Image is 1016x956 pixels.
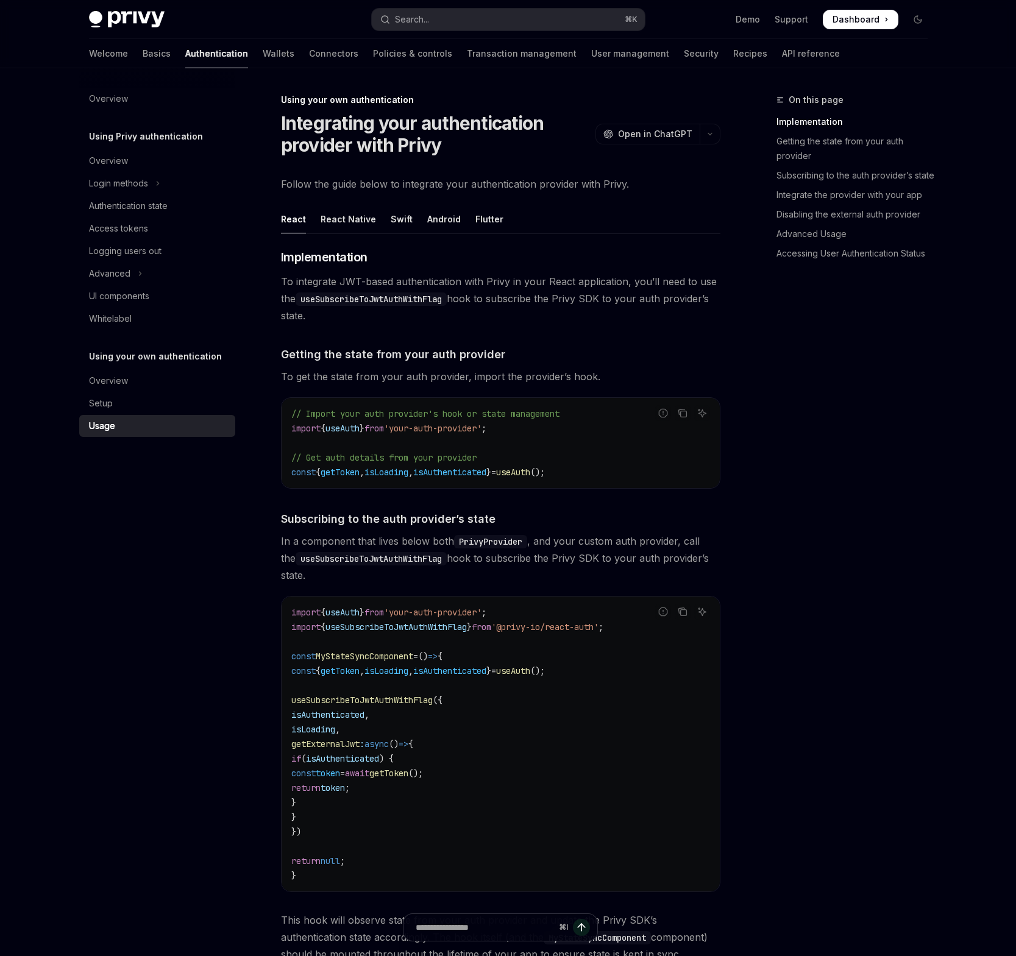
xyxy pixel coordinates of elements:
[384,423,481,434] span: 'your-auth-provider'
[391,205,413,233] div: Swift
[413,651,418,662] span: =
[389,738,399,749] span: ()
[89,11,165,28] img: dark logo
[472,621,491,632] span: from
[306,753,379,764] span: isAuthenticated
[481,423,486,434] span: ;
[776,224,937,244] a: Advanced Usage
[364,423,384,434] span: from
[89,129,203,144] h5: Using Privy authentication
[684,39,719,68] a: Security
[89,374,128,388] div: Overview
[321,423,325,434] span: {
[321,621,325,632] span: {
[79,218,235,239] a: Access tokens
[321,205,376,233] div: React Native
[281,511,496,527] span: Subscribing to the auth provider’s state
[694,405,710,421] button: Ask AI
[694,604,710,620] button: Ask AI
[345,768,369,779] span: await
[79,195,235,217] a: Authentication state
[789,93,844,107] span: On this page
[89,396,113,411] div: Setup
[79,88,235,110] a: Overview
[373,39,452,68] a: Policies & controls
[486,467,491,478] span: }
[291,651,316,662] span: const
[496,467,530,478] span: useAuth
[372,9,645,30] button: Open search
[823,10,898,29] a: Dashboard
[360,423,364,434] span: }
[79,392,235,414] a: Setup
[79,263,235,285] button: Toggle Advanced section
[291,768,316,779] span: const
[427,205,461,233] div: Android
[775,13,808,26] a: Support
[281,205,306,233] div: React
[618,128,692,140] span: Open in ChatGPT
[291,665,316,676] span: const
[408,665,413,676] span: ,
[185,39,248,68] a: Authentication
[833,13,879,26] span: Dashboard
[491,621,599,632] span: '@privy-io/react-auth'
[325,423,360,434] span: useAuth
[281,368,720,385] span: To get the state from your auth provider, import the provider’s hook.
[291,709,364,720] span: isAuthenticated
[360,738,364,749] span: :
[496,665,530,676] span: useAuth
[335,724,340,735] span: ,
[321,782,345,793] span: token
[364,607,384,618] span: from
[291,812,296,823] span: }
[530,665,545,676] span: ();
[486,665,491,676] span: }
[340,855,345,866] span: ;
[89,199,168,213] div: Authentication state
[475,205,503,233] div: Flutter
[675,604,691,620] button: Copy the contents from the code block
[369,768,408,779] span: getToken
[454,535,527,548] code: PrivyProvider
[776,112,937,132] a: Implementation
[281,273,720,324] span: To integrate JWT-based authentication with Privy in your React application, you’ll need to use th...
[291,826,301,837] span: })
[89,91,128,106] div: Overview
[530,467,545,478] span: ();
[591,39,669,68] a: User management
[413,665,486,676] span: isAuthenticated
[79,415,235,437] a: Usage
[79,285,235,307] a: UI components
[655,604,671,620] button: Report incorrect code
[89,221,148,236] div: Access tokens
[325,621,467,632] span: useSubscribeToJwtAuthWithFlag
[408,467,413,478] span: ,
[325,607,360,618] span: useAuth
[291,738,360,749] span: getExternalJwt
[321,855,340,866] span: null
[291,452,477,463] span: // Get auth details from your provider
[89,39,128,68] a: Welcome
[291,797,296,808] span: }
[79,240,235,262] a: Logging users out
[481,607,486,618] span: ;
[776,185,937,205] a: Integrate the provider with your app
[301,753,306,764] span: (
[360,607,364,618] span: }
[89,154,128,168] div: Overview
[281,249,368,266] span: Implementation
[291,621,321,632] span: import
[89,266,130,281] div: Advanced
[491,665,496,676] span: =
[776,244,937,263] a: Accessing User Authentication Status
[364,709,369,720] span: ,
[595,124,700,144] button: Open in ChatGPT
[364,467,408,478] span: isLoading
[408,738,413,749] span: {
[321,665,360,676] span: getToken
[379,753,394,764] span: ) {
[384,607,481,618] span: 'your-auth-provider'
[416,914,554,941] input: Ask a question...
[296,552,447,565] code: useSubscribeToJwtAuthWithFlag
